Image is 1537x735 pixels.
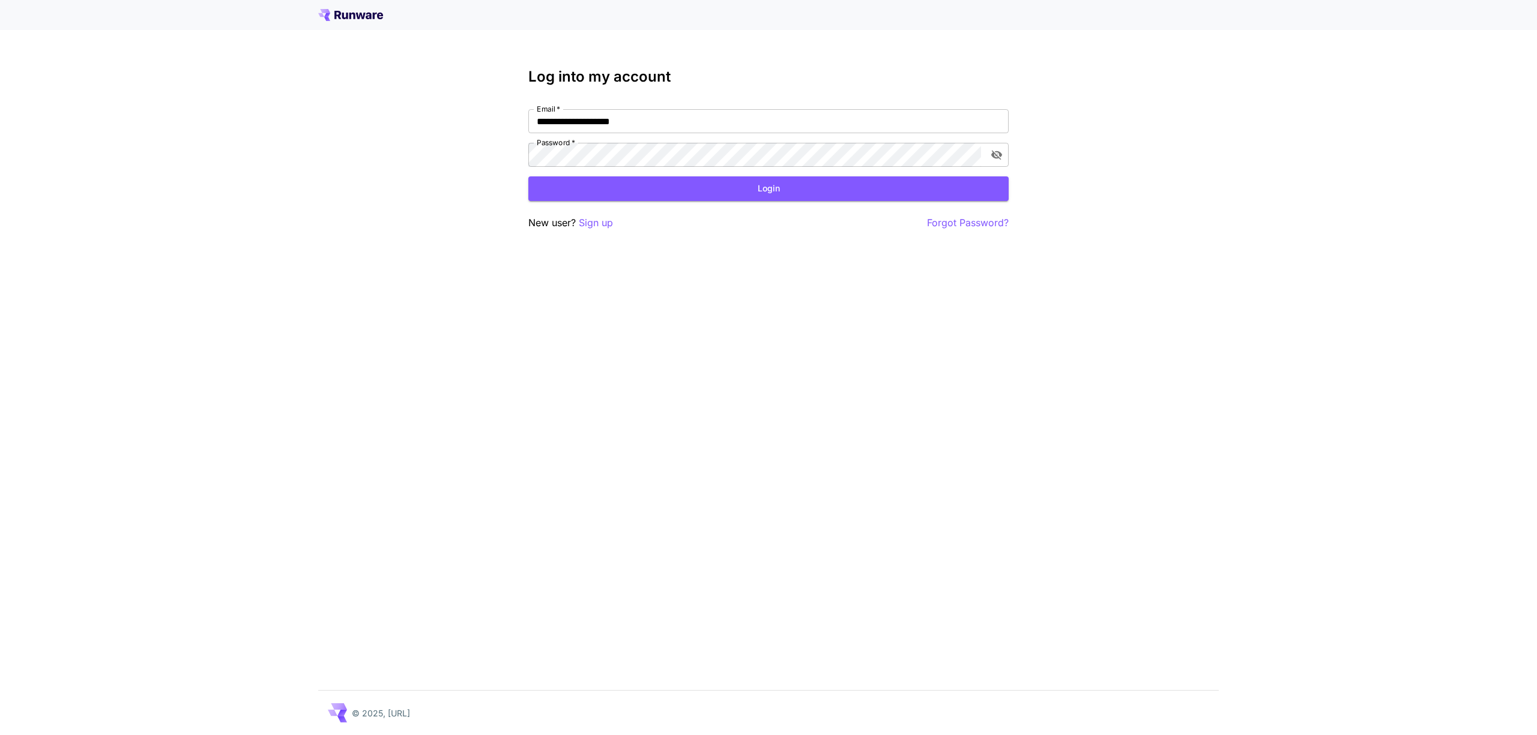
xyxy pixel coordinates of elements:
[528,215,613,230] p: New user?
[579,215,613,230] button: Sign up
[528,68,1009,85] h3: Log into my account
[986,144,1007,166] button: toggle password visibility
[537,104,560,114] label: Email
[927,215,1009,230] button: Forgot Password?
[537,137,575,148] label: Password
[352,707,410,719] p: © 2025, [URL]
[528,176,1009,201] button: Login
